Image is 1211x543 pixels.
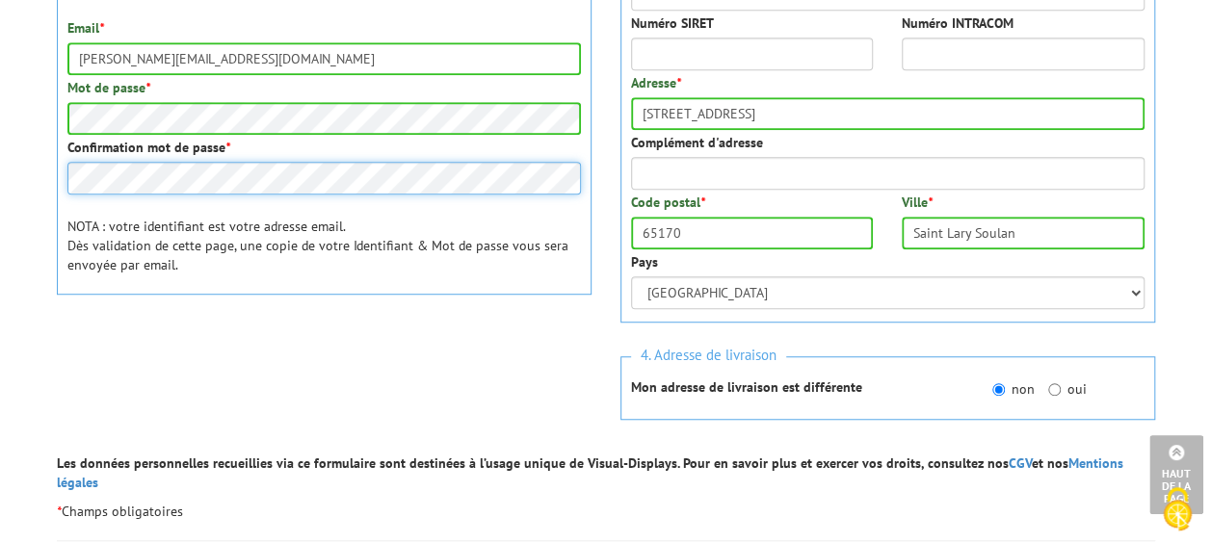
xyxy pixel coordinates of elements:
strong: Les données personnelles recueillies via ce formulaire sont destinées à l’usage unique de Visual-... [57,454,1123,491]
p: Champs obligatoires [57,502,1155,521]
label: Numéro INTRACOM [902,13,1014,33]
label: Numéro SIRET [631,13,714,33]
input: non [992,383,1005,396]
input: oui [1048,383,1061,396]
label: Complément d'adresse [631,133,763,152]
iframe: reCAPTCHA [57,328,350,403]
strong: Mon adresse de livraison est différente [631,378,862,396]
p: NOTA : votre identifiant est votre adresse email. Dès validation de cette page, une copie de votr... [67,217,581,274]
label: non [992,379,1035,399]
button: Cookies (fenêtre modale) [1144,478,1211,543]
a: CGV [1009,454,1032,472]
img: Cookies (fenêtre modale) [1153,485,1201,533]
label: Mot de passe [67,78,150,97]
a: Haut de la page [1149,435,1203,514]
label: Pays [631,252,658,271]
label: Adresse [631,73,681,92]
span: 4. Adresse de livraison [631,343,786,369]
label: Code postal [631,193,705,212]
a: Mentions légales [57,454,1123,491]
label: oui [1048,379,1087,399]
label: Email [67,18,104,38]
label: Ville [902,193,933,212]
label: Confirmation mot de passe [67,138,230,157]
